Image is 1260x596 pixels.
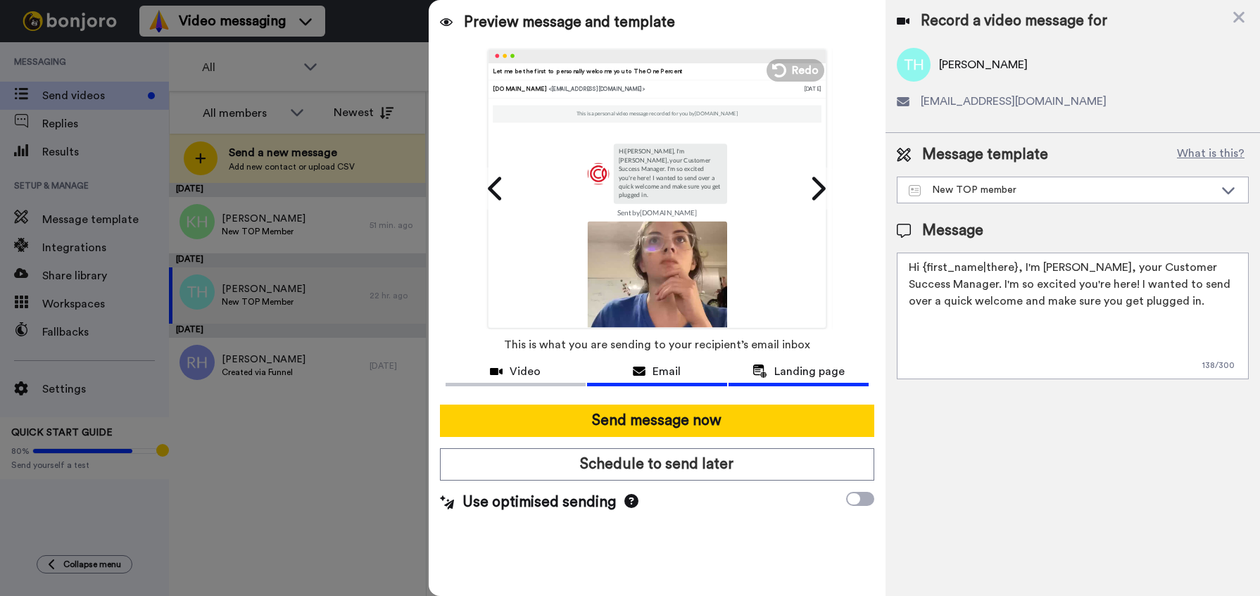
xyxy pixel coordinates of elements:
textarea: Hi {first_name|there}, I'm [PERSON_NAME], your Customer Success Manager. I'm so excited you're he... [897,253,1249,379]
div: [DATE] [804,84,821,93]
span: This is what you are sending to your recipient’s email inbox [504,329,810,360]
span: Landing page [774,363,845,380]
div: [DOMAIN_NAME] [493,84,804,93]
span: Message template [922,144,1048,165]
p: Hi [PERSON_NAME] , I'm [PERSON_NAME], your Customer Success Manager. I'm so excited you're here! ... [619,147,722,199]
td: Sent by [DOMAIN_NAME] [587,203,726,221]
img: 9k= [587,221,726,360]
div: New TOP member [909,183,1214,197]
span: Video [510,363,541,380]
span: Use optimised sending [462,492,616,513]
span: [EMAIL_ADDRESS][DOMAIN_NAME] [921,93,1107,110]
span: Email [653,363,681,380]
p: This is a personal video message recorded for you by [DOMAIN_NAME] [577,110,738,118]
img: Message-temps.svg [909,185,921,196]
button: Send message now [440,405,875,437]
button: What is this? [1173,144,1249,165]
img: AGNmyxa444YRhJTK7LTBhivJ_GwROCUoBBc6PJ6q8GPT=s96-c [587,163,609,184]
span: Message [922,220,983,241]
button: Schedule to send later [440,448,875,481]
